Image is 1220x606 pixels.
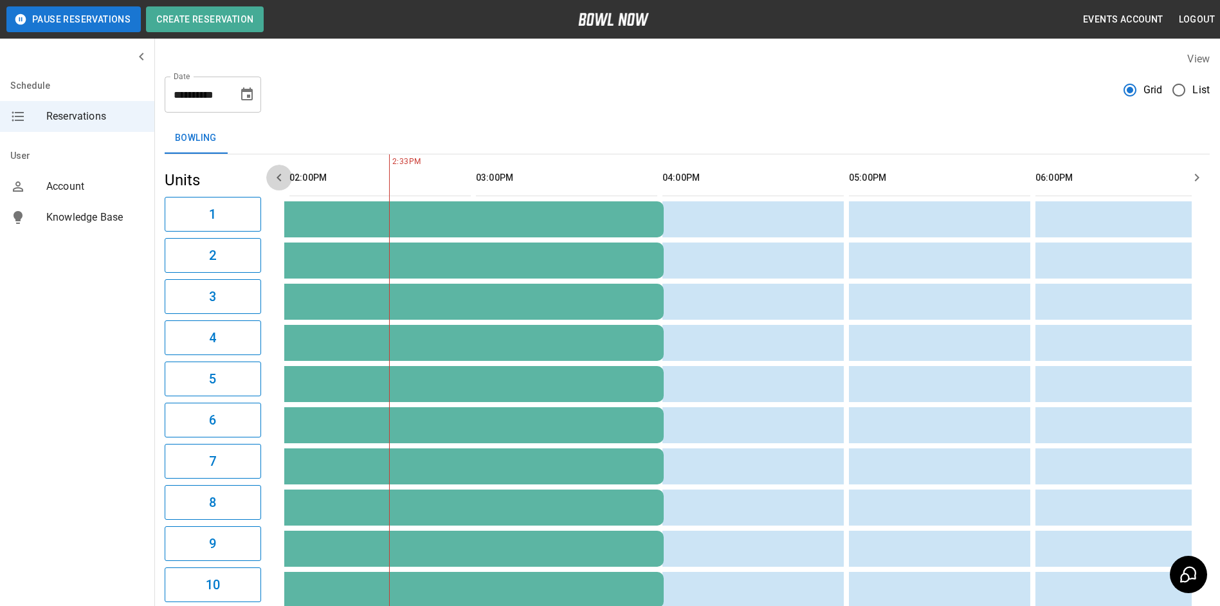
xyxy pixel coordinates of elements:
h5: Units [165,170,261,190]
h6: 5 [209,369,216,389]
button: Logout [1174,8,1220,32]
span: Reservations [46,109,144,124]
h6: 8 [209,492,216,513]
label: View [1187,53,1210,65]
span: 2:33PM [389,156,392,169]
button: Events Account [1078,8,1169,32]
button: 3 [165,279,261,314]
h6: 4 [209,327,216,348]
th: 02:00PM [289,160,471,196]
h6: 3 [209,286,216,307]
h6: 1 [209,204,216,225]
button: 2 [165,238,261,273]
h6: 2 [209,245,216,266]
button: 6 [165,403,261,437]
button: 4 [165,320,261,355]
img: logo [578,13,649,26]
button: Pause Reservations [6,6,141,32]
button: 9 [165,526,261,561]
button: Create Reservation [146,6,264,32]
h6: 7 [209,451,216,472]
button: Bowling [165,123,227,154]
h6: 10 [206,574,220,595]
button: 7 [165,444,261,479]
button: 8 [165,485,261,520]
span: Knowledge Base [46,210,144,225]
button: 1 [165,197,261,232]
h6: 6 [209,410,216,430]
span: Grid [1143,82,1163,98]
button: Choose date, selected date is Jan 24, 2026 [234,82,260,107]
button: 10 [165,567,261,602]
div: inventory tabs [165,123,1210,154]
span: Account [46,179,144,194]
span: List [1192,82,1210,98]
button: 5 [165,362,261,396]
h6: 9 [209,533,216,554]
